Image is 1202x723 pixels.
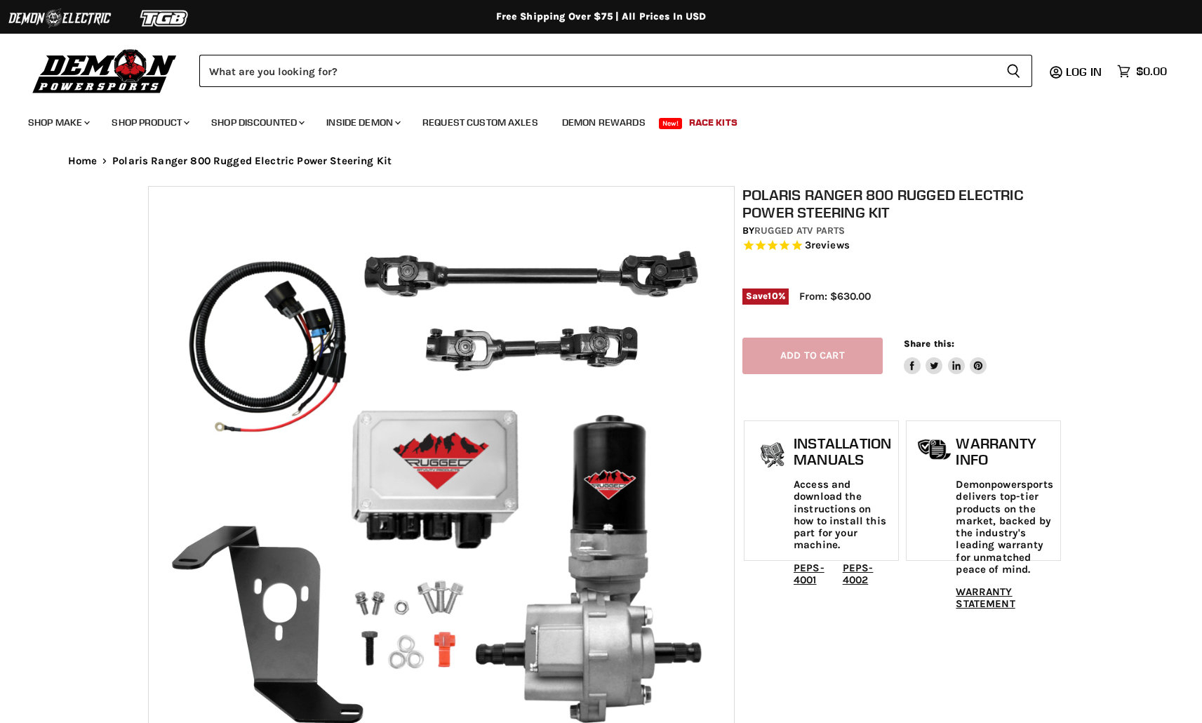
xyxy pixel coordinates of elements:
span: $0.00 [1136,65,1167,78]
a: Request Custom Axles [412,108,549,137]
ul: Main menu [18,102,1163,137]
span: 10 [768,291,777,301]
div: by [742,223,1062,239]
h1: Installation Manuals [794,435,891,468]
img: Demon Electric Logo 2 [7,5,112,32]
span: Rated 4.7 out of 5 stars 3 reviews [742,239,1062,253]
a: $0.00 [1110,61,1174,81]
a: PEPS-4002 [843,562,874,586]
a: Shop Discounted [201,108,313,137]
span: Save % [742,288,789,304]
span: Log in [1066,65,1102,79]
a: Shop Product [101,108,198,137]
a: Home [68,155,98,167]
aside: Share this: [904,338,987,375]
span: New! [659,118,683,129]
a: Inside Demon [316,108,409,137]
span: Polaris Ranger 800 Rugged Electric Power Steering Kit [112,155,392,167]
img: install_manual-icon.png [755,439,790,474]
a: Log in [1060,65,1110,78]
p: Access and download the instructions on how to install this part for your machine. [794,479,891,552]
a: WARRANTY STATEMENT [956,585,1015,610]
a: Race Kits [679,108,748,137]
p: Demonpowersports delivers top-tier products on the market, backed by the industry's leading warra... [956,479,1053,576]
h1: Polaris Ranger 800 Rugged Electric Power Steering Kit [742,186,1062,221]
a: Demon Rewards [552,108,656,137]
span: 3 reviews [805,239,850,252]
img: Demon Powersports [28,46,182,95]
div: Free Shipping Over $75 | All Prices In USD [40,11,1163,23]
button: Search [995,55,1032,87]
span: reviews [811,239,850,252]
a: PEPS-4001 [794,562,824,586]
input: Search [199,55,995,87]
span: Share this: [904,338,954,349]
h1: Warranty Info [956,435,1053,468]
a: Rugged ATV Parts [754,225,845,237]
a: Shop Make [18,108,98,137]
img: TGB Logo 2 [112,5,218,32]
nav: Breadcrumbs [40,155,1163,167]
span: From: $630.00 [799,290,871,303]
img: warranty-icon.png [917,439,952,460]
form: Product [199,55,1032,87]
